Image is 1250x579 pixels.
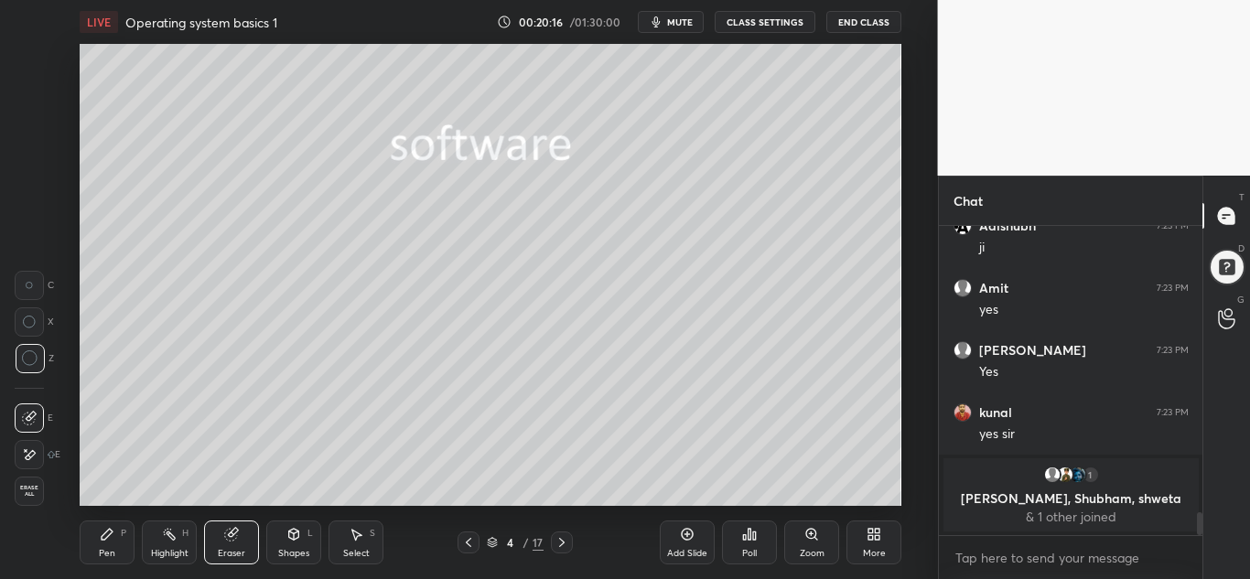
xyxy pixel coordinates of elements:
[125,14,277,31] h4: Operating system basics 1
[1237,293,1245,306] p: G
[742,549,757,558] div: Poll
[1157,345,1189,356] div: 7:23 PM
[638,11,704,33] button: mute
[939,177,997,225] p: Chat
[979,239,1189,257] div: ji
[151,549,189,558] div: Highlight
[15,307,54,337] div: X
[715,11,815,33] button: CLASS SETTINGS
[16,485,43,498] span: Erase all
[1157,220,1189,231] div: 7:23 PM
[1238,241,1245,255] p: D
[979,425,1189,444] div: yes sir
[278,549,309,558] div: Shapes
[1081,466,1099,484] div: 1
[979,301,1189,319] div: yes
[954,509,1188,524] p: & 1 other joined
[99,549,115,558] div: Pen
[1157,407,1189,418] div: 7:23 PM
[979,218,1036,234] h6: Adishubh
[1239,190,1245,204] p: T
[523,537,529,548] div: /
[15,344,54,373] div: Z
[954,491,1188,506] p: [PERSON_NAME], Shubham, shweta
[307,529,313,538] div: L
[15,271,54,300] div: C
[939,226,1203,535] div: grid
[667,16,693,28] span: mute
[954,217,972,235] img: d2384138f60c4c5aac30c971995c5891.png
[954,403,972,422] img: dd1a4345034346d3a41ca40494491619.jpg
[1157,283,1189,294] div: 7:23 PM
[533,534,544,551] div: 17
[863,549,886,558] div: More
[182,529,189,538] div: H
[15,403,53,433] div: E
[1055,466,1073,484] img: 225532093a1643698cad98cb294e9646.17336717_3
[501,537,520,548] div: 4
[979,280,1008,296] h6: Amit
[979,363,1189,381] div: Yes
[826,11,901,33] button: End Class
[954,279,972,297] img: default.png
[343,549,370,558] div: Select
[979,342,1086,359] h6: [PERSON_NAME]
[218,549,245,558] div: Eraser
[1042,466,1061,484] img: default.png
[667,549,707,558] div: Add Slide
[1068,466,1086,484] img: 3
[800,549,824,558] div: Zoom
[15,440,60,469] div: E
[80,11,118,33] div: LIVE
[954,341,972,359] img: default.png
[121,529,126,538] div: P
[979,404,1012,421] h6: kunal
[370,529,375,538] div: S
